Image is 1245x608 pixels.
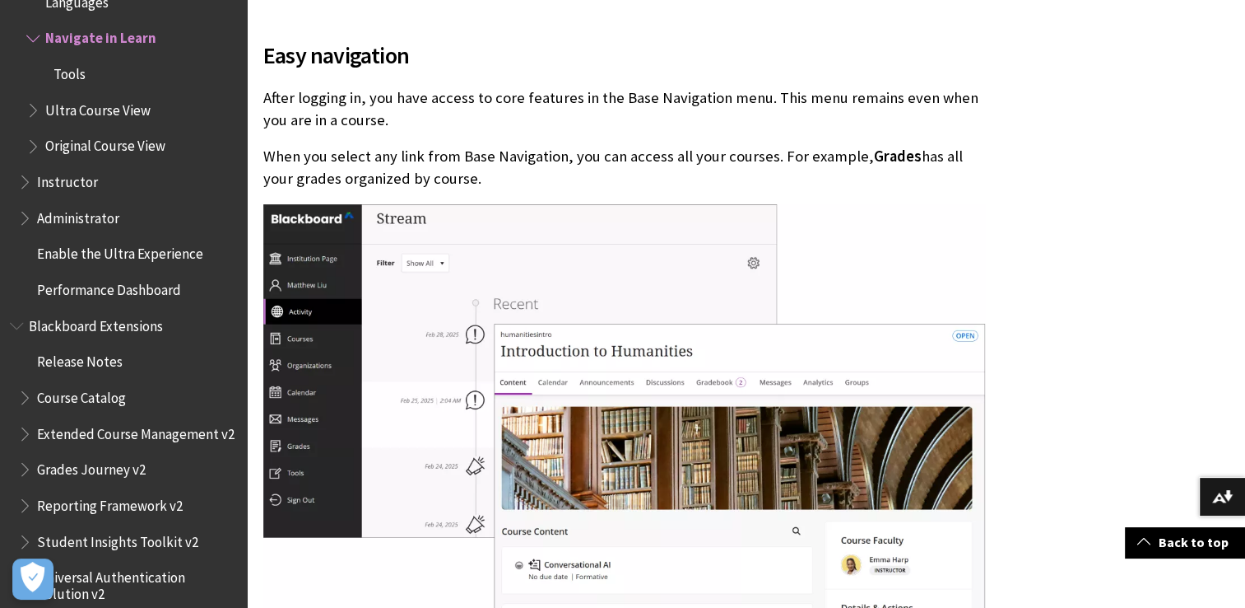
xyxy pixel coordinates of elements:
span: Easy navigation [263,38,985,72]
p: When you select any link from Base Navigation, you can access all your courses. For example, has ... [263,146,985,189]
span: Blackboard Extensions [29,312,163,334]
span: Grades Journey v2 [37,456,146,478]
span: Navigate in Learn [45,25,156,47]
span: Performance Dashboard [37,276,181,298]
button: Open Preferences [12,559,53,600]
span: Universal Authentication Solution v2 [37,564,235,602]
span: Student Insights Toolkit v2 [37,528,198,550]
span: Extended Course Management v2 [37,420,235,442]
span: Administrator [37,204,119,227]
span: Course Catalog [37,384,126,406]
span: Enable the Ultra Experience [37,241,203,263]
a: Back to top [1125,527,1245,558]
span: Reporting Framework v2 [37,492,183,514]
span: Original Course View [45,133,165,155]
span: Instructor [37,168,98,190]
span: Tools [53,60,86,82]
span: Grades [874,147,922,166]
span: Release Notes [37,348,123,371]
span: Ultra Course View [45,96,151,119]
nav: Book outline for Blackboard Extensions [10,312,237,603]
p: After logging in, you have access to core features in the Base Navigation menu. This menu remains... [263,87,985,130]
